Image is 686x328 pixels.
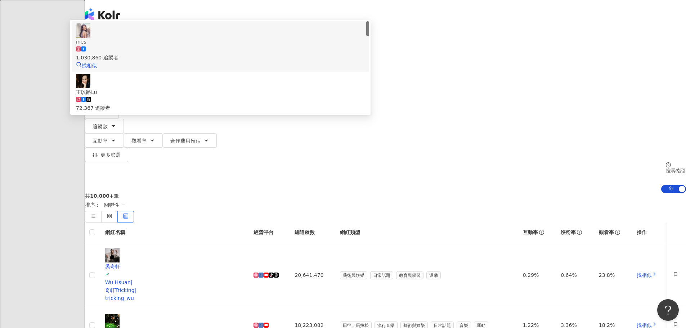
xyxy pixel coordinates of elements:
div: 排序： [85,199,686,211]
span: question-circle [666,162,671,167]
div: 0.64% [561,271,587,279]
img: KOL Avatar [76,23,90,38]
div: ines [76,38,365,46]
button: 更多篩選 [85,148,128,162]
span: 合作費用預估 [170,138,201,144]
a: KOL Avatar吳奇軒Wu Hsuan|奇軒Tricking|tricking_wu [105,248,242,302]
div: 0.29% [523,271,550,279]
a: 找相似 [637,322,658,328]
span: 找相似 [637,272,652,278]
th: 操作 [631,223,667,242]
span: tricking_wu [105,295,134,301]
span: 找相似 [82,63,97,68]
span: info-circle [576,229,583,236]
span: 日常話題 [370,271,393,279]
th: 總追蹤數 [289,223,334,242]
div: 1,030,860 追蹤者 [76,54,365,62]
div: 共 筆 [85,193,686,199]
span: 觀看率 [599,229,614,235]
th: 網紅名稱 [99,223,248,242]
div: 吳奇軒 [105,262,242,270]
img: logo [85,8,120,21]
div: 搜尋指引 [666,168,686,174]
button: 觀看率 [124,133,163,148]
button: 追蹤數 [85,119,124,133]
span: info-circle [538,229,545,236]
td: 20,641,470 [289,242,334,308]
span: 漲粉率 [561,229,576,235]
span: 運動 [426,271,441,279]
div: 72,367 追蹤者 [76,104,365,112]
span: | [135,287,136,293]
a: 找相似 [76,63,97,68]
span: 教育與學習 [396,271,423,279]
div: 王以路Lu [76,88,365,96]
span: 互動率 [93,138,108,144]
span: 互動率 [523,229,538,235]
span: 找相似 [637,322,652,328]
span: info-circle [614,229,621,236]
span: 藝術與娛樂 [340,271,367,279]
span: 10,000+ [90,193,114,199]
button: 合作費用預估 [163,133,217,148]
div: 台灣 [85,48,686,54]
span: 奇軒Tricking [105,287,135,293]
th: 網紅類型 [334,223,517,242]
a: 找相似 [637,272,658,278]
span: 觀看率 [131,138,147,144]
img: KOL Avatar [76,74,90,88]
th: 經營平台 [248,223,289,242]
span: 關聯性 [104,199,126,211]
img: KOL Avatar [105,248,120,262]
span: Wu Hsuan [105,279,131,285]
div: 23.8% [599,271,626,279]
button: 互動率 [85,133,124,148]
span: 更多篩選 [100,152,121,158]
span: | [131,279,133,285]
span: 追蹤數 [93,123,108,129]
iframe: Help Scout Beacon - Open [657,299,679,321]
